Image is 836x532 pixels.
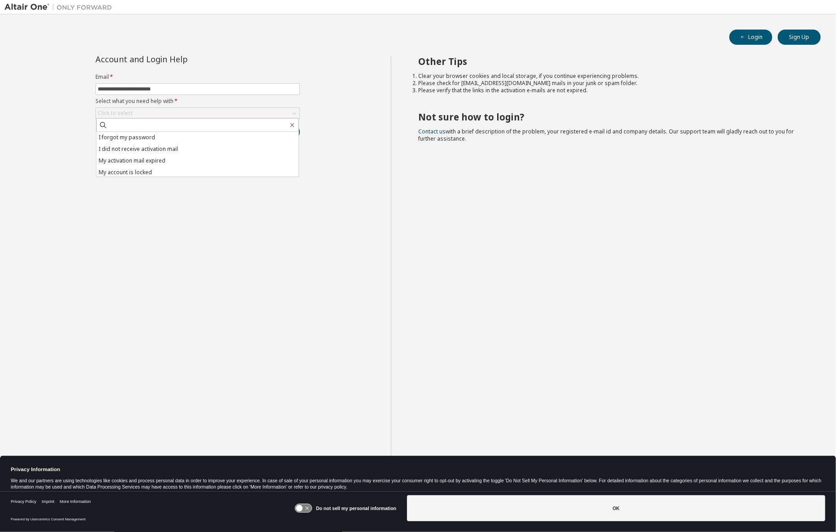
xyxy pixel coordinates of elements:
[729,30,772,45] button: Login
[95,73,300,81] label: Email
[95,98,300,105] label: Select what you need help with
[418,73,805,80] li: Clear your browser cookies and local storage, if you continue experiencing problems.
[418,80,805,87] li: Please check for [EMAIL_ADDRESS][DOMAIN_NAME] mails in your junk or spam folder.
[418,128,794,142] span: with a brief description of the problem, your registered e-mail id and company details. Our suppo...
[96,132,299,143] li: I forgot my password
[98,110,133,117] div: Click to select
[96,108,299,119] div: Click to select
[418,128,446,135] a: Contact us
[4,3,117,12] img: Altair One
[778,30,821,45] button: Sign Up
[418,87,805,94] li: Please verify that the links in the activation e-mails are not expired.
[418,111,805,123] h2: Not sure how to login?
[95,56,259,63] div: Account and Login Help
[418,56,805,67] h2: Other Tips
